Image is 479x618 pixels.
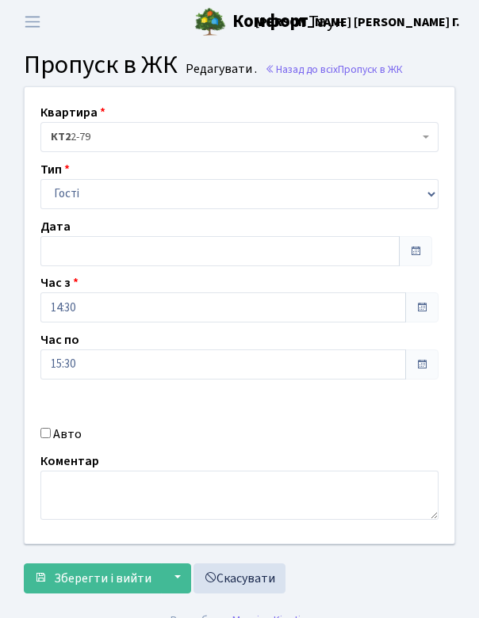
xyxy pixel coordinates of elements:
span: Пропуск в ЖК [338,62,403,77]
button: Переключити навігацію [13,9,52,35]
span: Пропуск в ЖК [24,47,178,83]
label: Дата [40,217,71,236]
span: <b>КТ2</b>&nbsp;&nbsp;&nbsp;2-79 [40,122,439,152]
a: Скасувати [194,563,285,593]
img: logo.png [194,6,226,38]
small: Редагувати . [182,62,257,77]
a: Назад до всіхПропуск в ЖК [265,62,403,77]
label: Час з [40,273,79,292]
button: Зберегти і вийти [24,563,162,593]
span: Таун [232,9,345,36]
label: Авто [53,425,82,444]
b: КТ2 [51,129,71,145]
a: [PERSON_NAME] [PERSON_NAME] Г. [255,13,460,32]
span: Зберегти і вийти [54,570,151,587]
span: <b>КТ2</b>&nbsp;&nbsp;&nbsp;2-79 [51,129,419,145]
label: Коментар [40,452,99,471]
label: Квартира [40,103,105,122]
b: Комфорт [232,9,308,34]
label: Час по [40,330,79,349]
b: [PERSON_NAME] [PERSON_NAME] Г. [255,13,460,31]
label: Тип [40,160,70,179]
